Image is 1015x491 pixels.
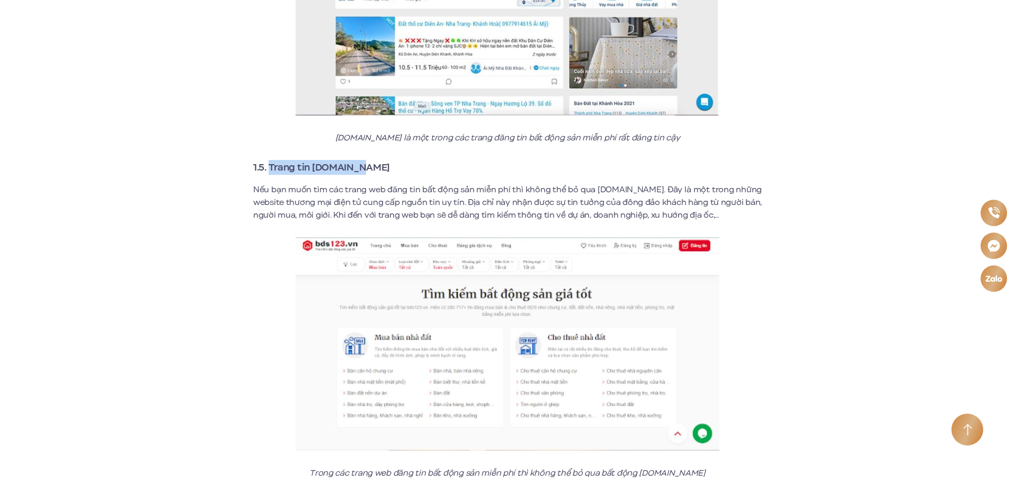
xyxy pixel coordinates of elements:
[253,183,762,221] p: Nếu bạn muốn tìm các trang web đăng tin bất động sản miễn phí thì không thể bỏ qua [DOMAIN_NAME]....
[963,424,972,436] img: Arrow icon
[985,274,1003,282] img: Zalo icon
[309,467,706,479] em: Trong các trang web đăng tin bất động sản miễn phí thì không thể bỏ qua bất động [DOMAIN_NAME]
[296,237,719,451] img: Trong các trang web đăng tin bất động sản miễn phí thì không thể bỏ qua bất động sản123.vn
[335,132,680,144] em: [DOMAIN_NAME] là một trong các trang đăng tin bất động sản miễn phí rất đáng tin cậy
[986,238,1001,253] img: Messenger icon
[253,160,390,174] strong: 1.5. Trang tin [DOMAIN_NAME]
[987,207,1000,219] img: Phone icon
